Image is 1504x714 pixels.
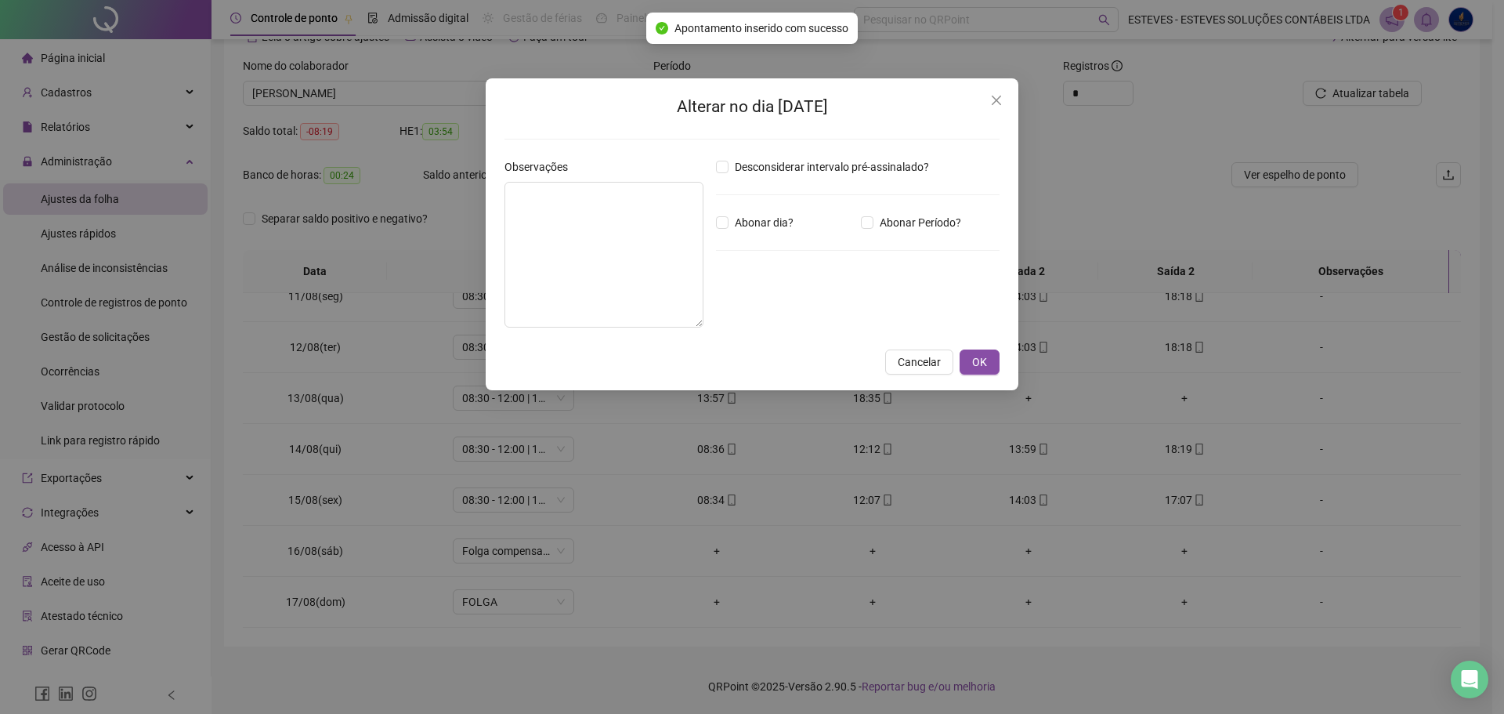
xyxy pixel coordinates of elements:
span: Abonar dia? [728,214,800,231]
button: Close [984,88,1009,113]
span: Cancelar [898,353,941,371]
span: check-circle [656,22,668,34]
span: close [990,94,1003,107]
span: OK [972,353,987,371]
button: Cancelar [885,350,953,375]
span: Desconsiderar intervalo pré-assinalado? [728,158,935,176]
div: Open Intercom Messenger [1451,661,1488,698]
span: Apontamento inserido com sucesso [674,20,848,37]
h2: Alterar no dia [DATE] [504,94,1000,120]
button: OK [960,350,1000,375]
label: Observações [504,158,578,176]
span: Abonar Período? [873,214,967,231]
